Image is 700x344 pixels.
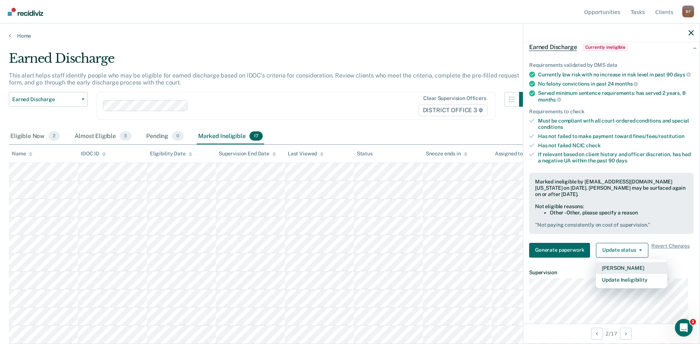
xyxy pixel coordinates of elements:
[596,243,648,258] button: Update status
[633,133,685,139] span: fines/fees/restitution
[538,124,563,130] span: conditions
[426,151,468,157] div: Snooze ends in
[529,243,593,258] a: Navigate to form link
[529,44,577,51] span: Earned Discharge
[651,243,690,258] span: Revert Changes
[249,131,263,141] span: 17
[538,151,694,164] div: If relevant based on client history and officer discretion, has had a negative UA within the past 90
[674,72,690,78] span: days
[529,269,694,276] dt: Supervision
[423,95,486,102] div: Clear supervision officers
[523,35,700,59] div: Earned DischargeCurrently ineligible
[197,128,264,145] div: Marked Ineligible
[9,32,691,39] a: Home
[8,8,43,16] img: Recidiviz
[150,151,192,157] div: Eligibility Date
[172,131,183,141] span: 0
[583,44,628,51] span: Currently ineligible
[529,109,694,115] div: Requirements to check
[9,72,519,86] p: This alert helps staff identify people who may be eligible for earned discharge based on IDOC’s c...
[219,151,276,157] div: Supervision End Date
[535,179,688,197] div: Marked ineligible by [EMAIL_ADDRESS][DOMAIN_NAME][US_STATE] on [DATE]. [PERSON_NAME] may be surfa...
[596,259,667,289] div: Dropdown Menu
[73,128,133,145] div: Almost Eligible
[538,142,694,149] div: Has not failed NCIC
[538,71,694,78] div: Currently low risk with no increase in risk level in past 90
[538,118,694,130] div: Must be compliant with all court-ordered conditions and special
[529,243,590,258] button: Generate paperwork
[495,151,530,157] div: Assigned to
[596,262,667,274] button: [PERSON_NAME]
[535,222,688,228] pre: " Not paying consistently on cost of supervision. "
[535,203,688,210] div: Not eligible reasons:
[675,319,693,337] iframe: Intercom live chat
[145,128,185,145] div: Pending
[538,80,694,87] div: No felony convictions in past 24
[357,151,373,157] div: Status
[81,151,106,157] div: IDOC ID
[682,6,694,17] button: Profile dropdown button
[620,328,632,340] button: Next Opportunity
[418,104,488,116] span: DISTRICT OFFICE 3
[682,6,694,17] div: B F
[288,151,324,157] div: Last Viewed
[586,142,600,148] span: check
[120,131,131,141] span: 3
[616,158,627,164] span: days
[9,51,534,72] div: Earned Discharge
[9,128,61,145] div: Eligible Now
[550,210,688,216] li: Other - Other, please specify a reason
[690,319,696,325] span: 1
[48,131,60,141] span: 2
[12,96,79,103] span: Earned Discharge
[615,81,638,87] span: months
[523,324,700,343] div: 2 / 17
[538,90,694,103] div: Served minimum sentence requirements: has served 2 years, 8
[529,62,694,68] div: Requirements validated by OMS data
[538,97,561,103] span: months
[591,328,603,340] button: Previous Opportunity
[12,151,32,157] div: Name
[538,133,694,140] div: Has not failed to make payment toward
[596,274,667,286] button: Update Ineligibility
